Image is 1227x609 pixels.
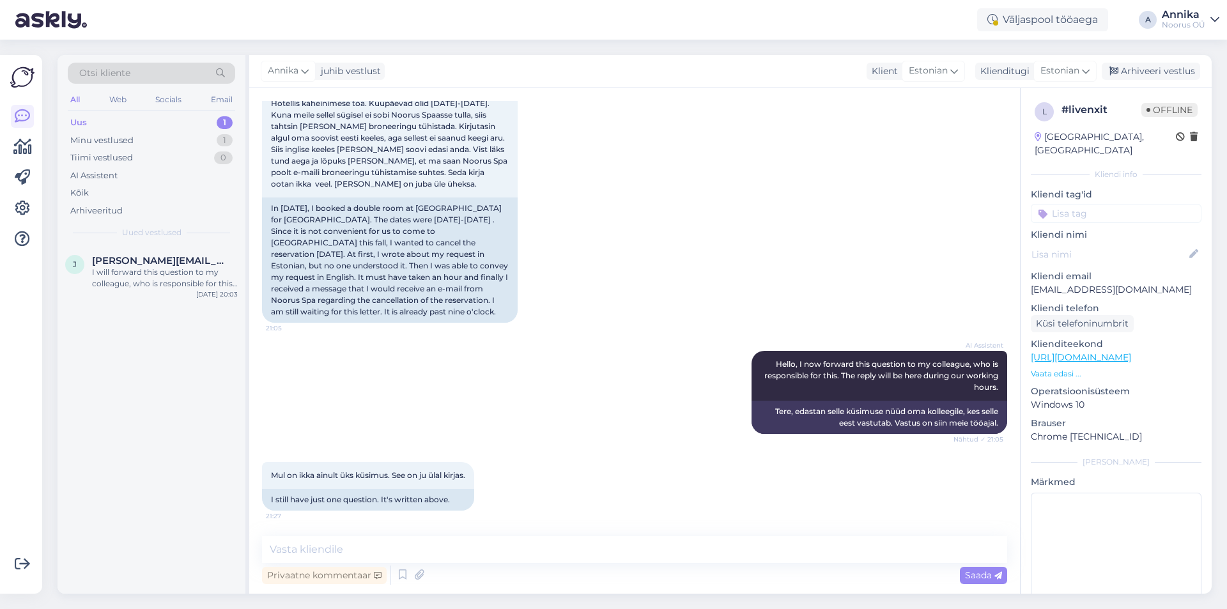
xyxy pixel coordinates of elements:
[1061,102,1141,118] div: # livenxit
[1031,398,1201,412] p: Windows 10
[153,91,184,108] div: Socials
[266,511,314,521] span: 21:27
[79,66,130,80] span: Otsi kliente
[196,289,238,299] div: [DATE] 20:03
[975,65,1030,78] div: Klienditugi
[262,197,518,323] div: In [DATE], I booked a double room at [GEOGRAPHIC_DATA] for [GEOGRAPHIC_DATA]. The dates were [DAT...
[1031,430,1201,443] p: Chrome [TECHNICAL_ID]
[316,65,381,78] div: juhib vestlust
[1162,10,1219,30] a: AnnikaNoorus OÜ
[1031,247,1187,261] input: Lisa nimi
[70,151,133,164] div: Tiimi vestlused
[1031,283,1201,297] p: [EMAIL_ADDRESS][DOMAIN_NAME]
[217,134,233,147] div: 1
[1162,20,1205,30] div: Noorus OÜ
[70,169,118,182] div: AI Assistent
[92,266,238,289] div: I will forward this question to my colleague, who is responsible for this. The reply will be here...
[70,187,89,199] div: Kõik
[867,65,898,78] div: Klient
[1031,456,1201,468] div: [PERSON_NAME]
[122,227,181,238] span: Uued vestlused
[10,65,35,89] img: Askly Logo
[1102,63,1200,80] div: Arhiveeri vestlus
[1040,64,1079,78] span: Estonian
[977,8,1108,31] div: Väljaspool tööaega
[1031,169,1201,180] div: Kliendi info
[1139,11,1157,29] div: A
[1031,351,1131,363] a: [URL][DOMAIN_NAME]
[268,64,298,78] span: Annika
[1042,107,1047,116] span: l
[965,569,1002,581] span: Saada
[70,116,87,129] div: Uus
[107,91,129,108] div: Web
[1031,270,1201,283] p: Kliendi email
[262,489,474,511] div: I still have just one question. It's written above.
[271,470,465,480] span: Mul on ikka ainult üks küsimus. See on ju ülal kirjas.
[262,567,387,584] div: Privaatne kommentaar
[70,134,134,147] div: Minu vestlused
[271,87,509,189] span: 2025. a. juulis broneerisin Reet Viikholmi nimele Noorus Spaa Hotellis kaheinimese toa. Kuupäevad...
[1031,228,1201,242] p: Kliendi nimi
[1031,204,1201,223] input: Lisa tag
[953,435,1003,444] span: Nähtud ✓ 21:05
[1162,10,1205,20] div: Annika
[70,204,123,217] div: Arhiveeritud
[1031,368,1201,380] p: Vaata edasi ...
[1031,385,1201,398] p: Operatsioonisüsteem
[1031,302,1201,315] p: Kliendi telefon
[909,64,948,78] span: Estonian
[1031,417,1201,430] p: Brauser
[1031,337,1201,351] p: Klienditeekond
[92,255,225,266] span: jelenaparamonova@list.ru
[1141,103,1198,117] span: Offline
[266,323,314,333] span: 21:05
[214,151,233,164] div: 0
[1035,130,1176,157] div: [GEOGRAPHIC_DATA], [GEOGRAPHIC_DATA]
[1031,315,1134,332] div: Küsi telefoninumbrit
[752,401,1007,434] div: Tere, edastan selle küsimuse nüüd oma kolleegile, kes selle eest vastutab. Vastus on siin meie tö...
[1031,188,1201,201] p: Kliendi tag'id
[764,359,1000,392] span: Hello, I now forward this question to my colleague, who is responsible for this. The reply will b...
[955,341,1003,350] span: AI Assistent
[217,116,233,129] div: 1
[208,91,235,108] div: Email
[1031,475,1201,489] p: Märkmed
[68,91,82,108] div: All
[73,259,77,269] span: j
